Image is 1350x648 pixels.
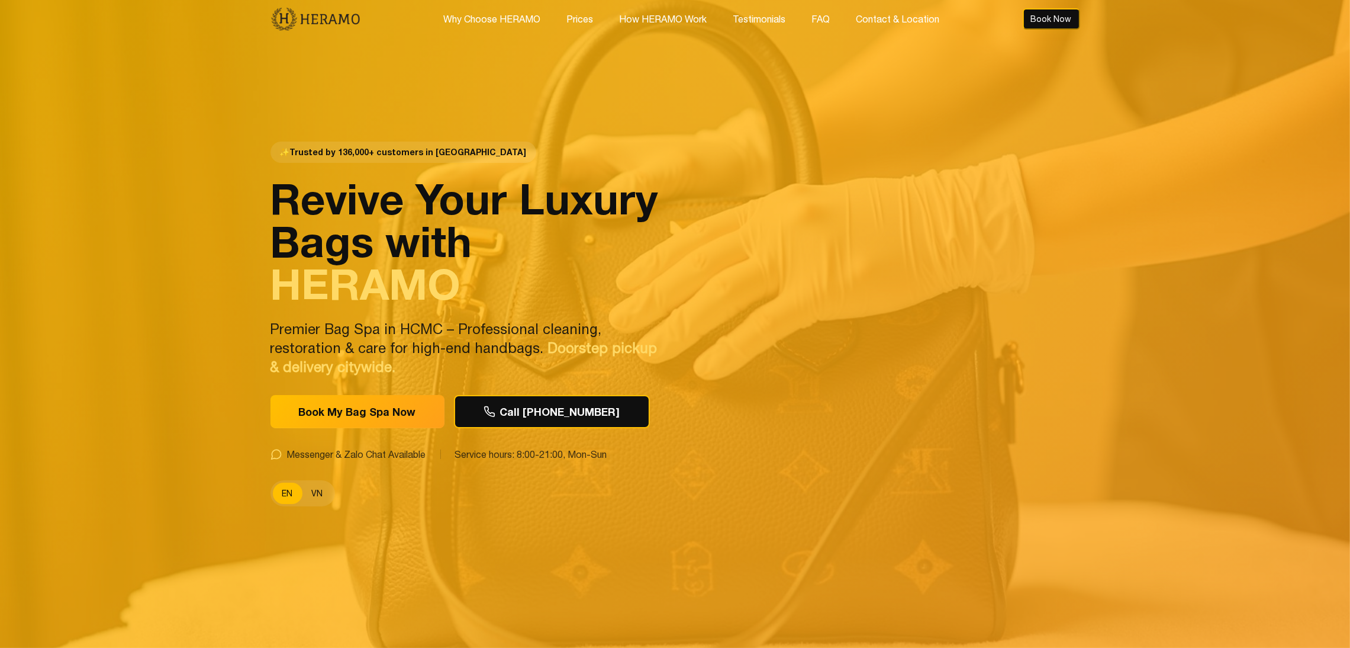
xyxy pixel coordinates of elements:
[270,258,461,309] span: HERAMO
[808,11,833,27] button: FAQ
[270,142,536,163] span: Trusted by 136,000+ customers in [GEOGRAPHIC_DATA]
[302,483,333,504] button: VN
[1023,8,1080,30] button: Book Now
[287,447,426,461] span: Messenger & Zalo Chat Available
[270,7,361,31] img: new-logo.3f60348b.png
[852,11,943,27] button: Contact & Location
[270,177,668,305] h1: Revive Your Luxury Bags with
[616,11,710,27] button: How HERAMO Work
[270,319,668,376] p: Premier Bag Spa in HCMC – Professional cleaning, restoration & care for high-end handbags.
[280,146,290,158] span: star
[273,483,302,504] button: EN
[440,11,544,27] button: Why Choose HERAMO
[455,447,607,461] span: Service hours: 8:00-21:00, Mon-Sun
[454,395,650,428] button: Call [PHONE_NUMBER]
[563,11,597,27] button: Prices
[270,395,444,428] button: Book My Bag Spa Now
[729,11,789,27] button: Testimonials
